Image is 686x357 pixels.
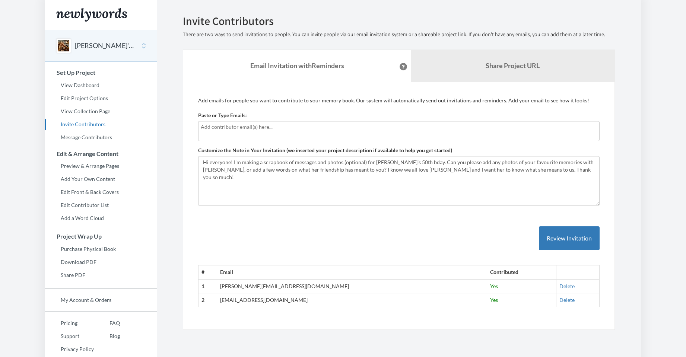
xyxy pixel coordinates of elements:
input: Add contributor email(s) here... [201,123,597,131]
span: Yes [490,283,498,289]
a: Message Contributors [45,132,157,143]
textarea: Hi everyone! I'm making a scrapbook of messages and photos (optional) for [PERSON_NAME]'s 50th bd... [198,156,600,206]
h3: Project Wrap Up [45,233,157,240]
a: Purchase Physical Book [45,243,157,255]
h3: Set Up Project [45,69,157,76]
a: Edit Contributor List [45,200,157,211]
a: Privacy Policy [45,344,94,355]
th: # [199,265,217,279]
a: Download PDF [45,256,157,268]
a: Add Your Own Content [45,173,157,185]
a: Support [45,331,94,342]
label: Customize the Note in Your Invitation (we inserted your project description if available to help ... [198,147,452,154]
strong: Email Invitation with Reminders [250,61,344,70]
a: Blog [94,331,120,342]
a: Share PDF [45,270,157,281]
th: 1 [199,279,217,293]
iframe: Opens a widget where you can chat to one of our agents [629,335,679,353]
a: Add a Word Cloud [45,213,157,224]
a: View Dashboard [45,80,157,91]
h3: Edit & Arrange Content [45,150,157,157]
b: Share Project URL [486,61,540,70]
span: Yes [490,297,498,303]
a: Delete [559,283,575,289]
button: [PERSON_NAME]'s 50th bday! [75,41,135,51]
a: Preview & Arrange Pages [45,160,157,172]
h2: Invite Contributors [183,15,615,27]
a: Edit Project Options [45,93,157,104]
label: Paste or Type Emails: [198,112,247,119]
p: Add emails for people you want to contribute to your memory book. Our system will automatically s... [198,97,600,104]
a: My Account & Orders [45,294,157,306]
p: There are two ways to send invitations to people. You can invite people via our email invitation ... [183,31,615,38]
a: Edit Front & Back Covers [45,187,157,198]
th: Email [217,265,487,279]
td: [EMAIL_ADDRESS][DOMAIN_NAME] [217,293,487,307]
a: View Collection Page [45,106,157,117]
th: 2 [199,293,217,307]
a: Invite Contributors [45,119,157,130]
button: Review Invitation [539,226,600,251]
img: Newlywords logo [56,8,127,22]
a: Pricing [45,318,94,329]
a: FAQ [94,318,120,329]
td: [PERSON_NAME][EMAIL_ADDRESS][DOMAIN_NAME] [217,279,487,293]
th: Contributed [487,265,556,279]
a: Delete [559,297,575,303]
